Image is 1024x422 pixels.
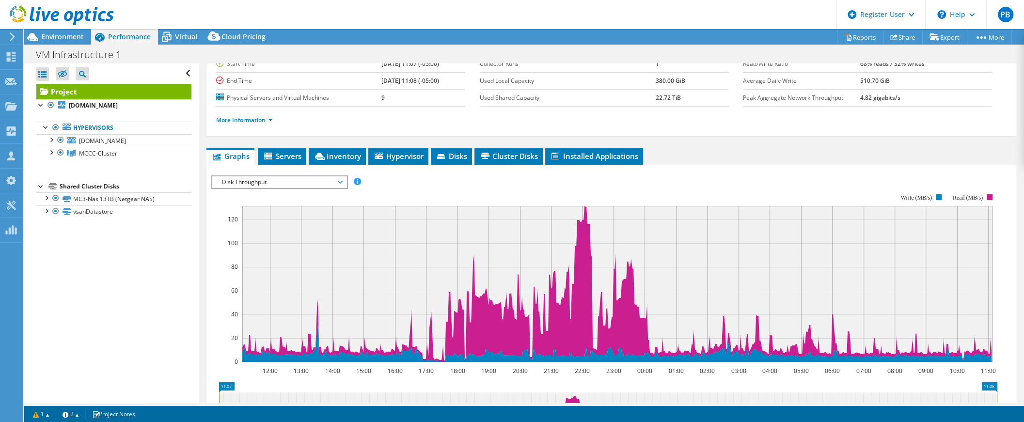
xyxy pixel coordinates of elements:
[216,116,273,124] a: More Information
[36,134,191,147] a: [DOMAIN_NAME]
[294,367,309,375] text: 13:00
[480,59,656,69] label: Collector Runs
[79,137,126,145] span: [DOMAIN_NAME]
[436,151,467,161] span: Disks
[388,367,403,375] text: 16:00
[981,367,996,375] text: 11:00
[606,367,621,375] text: 23:00
[314,151,361,161] span: Inventory
[381,94,385,102] b: 9
[231,286,238,295] text: 60
[36,84,191,99] a: Project
[918,367,933,375] text: 09:00
[513,367,528,375] text: 20:00
[860,77,889,85] b: 510.70 GiB
[762,367,777,375] text: 04:00
[950,367,965,375] text: 10:00
[216,59,381,69] label: Start Time
[69,101,118,109] b: [DOMAIN_NAME]
[216,76,381,86] label: End Time
[79,149,117,157] span: MCCC-Cluster
[998,7,1013,22] span: PB
[856,367,871,375] text: 07:00
[656,60,659,68] b: 1
[235,358,238,366] text: 0
[743,93,860,103] label: Peak Aggregate Network Throughput
[656,94,681,102] b: 22.72 TiB
[825,367,840,375] text: 06:00
[211,151,250,161] span: Graphs
[221,32,266,41] span: Cloud Pricing
[36,192,191,205] a: MC3-Nas 13TB (Netgear NAS)
[700,367,715,375] text: 02:00
[263,151,301,161] span: Servers
[231,263,238,271] text: 80
[36,147,191,159] a: MCCC-Cluster
[231,334,238,342] text: 20
[381,60,439,68] b: [DATE] 11:07 (-05:00)
[26,408,56,420] a: 1
[263,367,278,375] text: 12:00
[36,99,191,112] a: [DOMAIN_NAME]
[731,367,746,375] text: 03:00
[575,367,590,375] text: 22:00
[175,32,197,41] span: Virtual
[550,151,638,161] span: Installed Applications
[544,367,559,375] text: 21:00
[228,239,238,247] text: 100
[479,151,538,161] span: Cluster Disks
[669,367,684,375] text: 01:00
[36,122,191,134] a: Hypervisors
[937,10,946,19] svg: \n
[901,194,932,201] text: Write (MB/s)
[217,176,342,188] span: Disk Throughput
[32,49,136,60] h1: VM Infrastructure 1
[794,367,809,375] text: 05:00
[450,367,465,375] text: 18:00
[480,76,656,86] label: Used Local Capacity
[56,408,86,420] a: 2
[953,194,983,201] text: Read (MB/s)
[883,30,923,45] a: Share
[216,93,381,103] label: Physical Servers and Virtual Machines
[481,367,496,375] text: 19:00
[860,60,924,68] b: 68% reads / 32% writes
[480,93,656,103] label: Used Shared Capacity
[108,32,151,41] span: Performance
[85,408,142,420] a: Project Notes
[743,59,860,69] label: Read/Write Ratio
[41,32,84,41] span: Environment
[325,367,340,375] text: 14:00
[967,30,1012,45] a: More
[922,30,967,45] a: Export
[743,76,860,86] label: Average Daily Write
[228,215,238,223] text: 120
[60,181,191,192] div: Shared Cluster Disks
[637,367,652,375] text: 00:00
[356,367,371,375] text: 15:00
[860,94,900,102] b: 4.82 gigabits/s
[419,367,434,375] text: 17:00
[656,77,685,85] b: 380.00 GiB
[381,77,439,85] b: [DATE] 11:08 (-05:00)
[887,367,902,375] text: 08:00
[231,310,238,318] text: 40
[36,205,191,218] a: vsanDatastore
[373,151,424,161] span: Hypervisor
[837,30,883,45] a: Reports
